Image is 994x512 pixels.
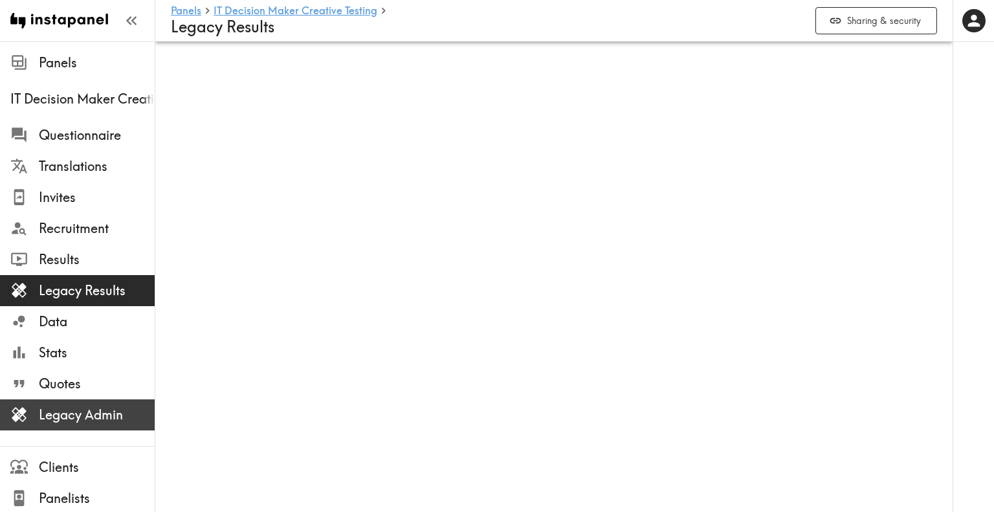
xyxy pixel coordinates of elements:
[39,157,155,175] span: Translations
[39,250,155,269] span: Results
[39,188,155,206] span: Invites
[171,5,201,17] a: Panels
[39,219,155,238] span: Recruitment
[39,54,155,72] span: Panels
[10,90,155,108] span: IT Decision Maker Creative Testing
[214,5,377,17] a: IT Decision Maker Creative Testing
[39,313,155,331] span: Data
[171,17,805,36] h4: Legacy Results
[39,489,155,507] span: Panelists
[39,126,155,144] span: Questionnaire
[39,344,155,362] span: Stats
[39,406,155,424] span: Legacy Admin
[39,282,155,300] span: Legacy Results
[39,375,155,393] span: Quotes
[815,7,937,35] button: Sharing & security
[39,458,155,476] span: Clients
